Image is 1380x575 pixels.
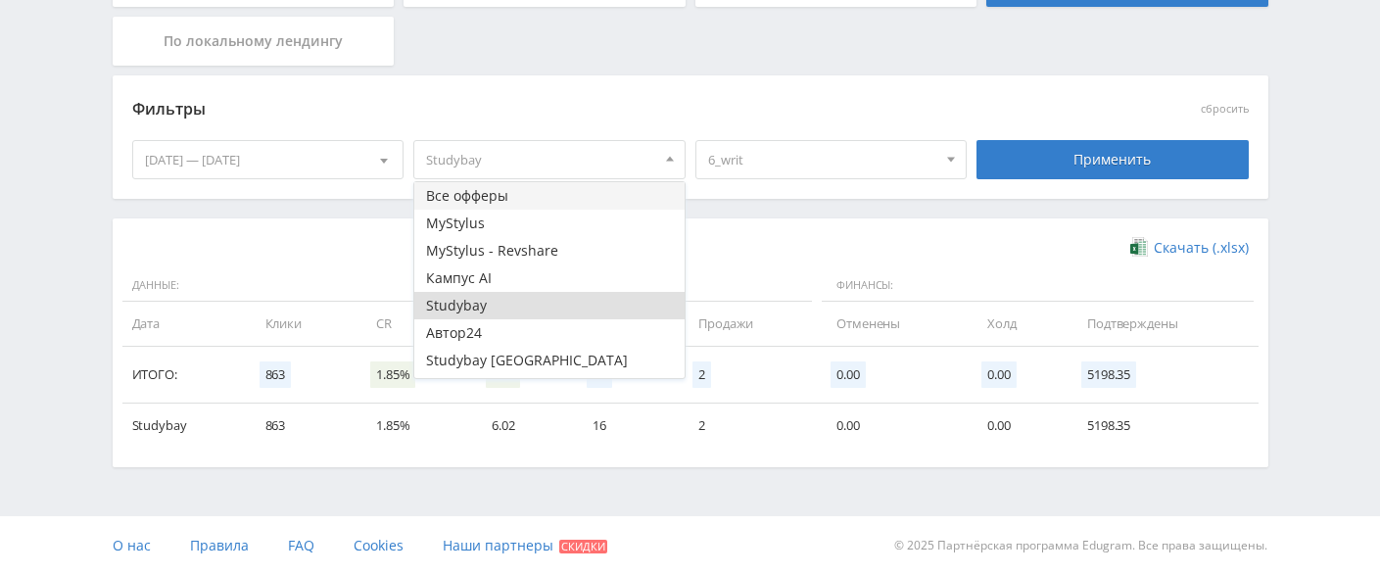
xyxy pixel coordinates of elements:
[1068,302,1258,346] td: Подтверждены
[190,536,249,554] span: Правила
[414,182,685,210] button: Все офферы
[426,141,655,178] span: Studybay
[708,141,937,178] span: 6_writ
[414,374,685,402] button: Автор24 - Мобильное приложение
[472,404,573,448] td: 6.02
[1068,404,1258,448] td: 5198.35
[679,302,817,346] td: Продажи
[122,347,246,404] td: Итого:
[190,516,249,575] a: Правила
[573,404,679,448] td: 16
[817,302,968,346] td: Отменены
[443,516,607,575] a: Наши партнеры Скидки
[1201,103,1249,116] button: сбросить
[246,404,357,448] td: 863
[414,264,685,292] button: Кампус AI
[354,516,404,575] a: Cookies
[1130,237,1147,257] img: xlsx
[113,516,151,575] a: О нас
[288,536,314,554] span: FAQ
[699,516,1267,575] div: © 2025 Партнёрская программа Edugram. Все права защищены.
[831,361,865,388] span: 0.00
[414,319,685,347] button: Автор24
[132,95,968,124] div: Фильтры
[357,302,472,346] td: CR
[692,361,711,388] span: 2
[1081,361,1136,388] span: 5198.35
[1154,240,1249,256] span: Скачать (.xlsx)
[679,404,817,448] td: 2
[260,361,292,388] span: 863
[414,292,685,319] button: Studybay
[968,404,1068,448] td: 0.00
[357,404,472,448] td: 1.85%
[414,237,685,264] button: MyStylus - Revshare
[817,404,968,448] td: 0.00
[288,516,314,575] a: FAQ
[578,269,812,303] span: Действия:
[968,302,1068,346] td: Холд
[133,141,404,178] div: [DATE] — [DATE]
[122,404,246,448] td: Studybay
[246,302,357,346] td: Клики
[354,536,404,554] span: Cookies
[981,361,1016,388] span: 0.00
[370,361,415,388] span: 1.85%
[414,347,685,374] button: Studybay [GEOGRAPHIC_DATA]
[822,269,1253,303] span: Финансы:
[122,302,246,346] td: Дата
[976,140,1249,179] div: Применить
[1130,238,1248,258] a: Скачать (.xlsx)
[414,210,685,237] button: MyStylus
[559,540,607,553] span: Скидки
[122,269,569,303] span: Данные:
[113,17,395,66] div: По локальному лендингу
[443,536,553,554] span: Наши партнеры
[113,536,151,554] span: О нас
